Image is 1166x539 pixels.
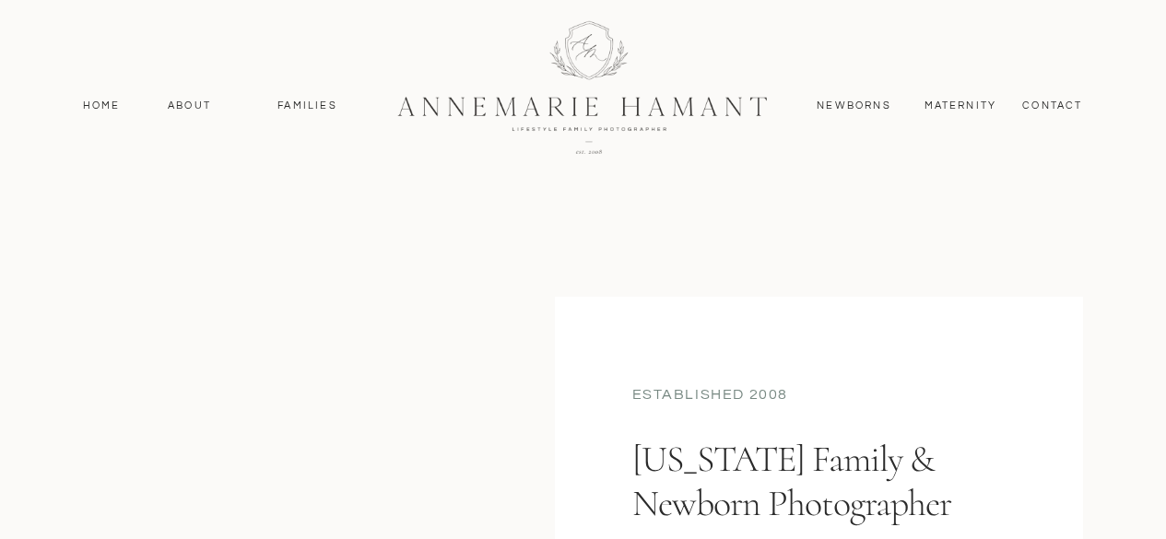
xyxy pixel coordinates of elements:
[1013,98,1093,114] a: contact
[632,384,1007,409] div: established 2008
[163,98,217,114] a: About
[266,98,349,114] a: Families
[810,98,899,114] a: Newborns
[925,98,995,114] a: MAternity
[75,98,129,114] a: Home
